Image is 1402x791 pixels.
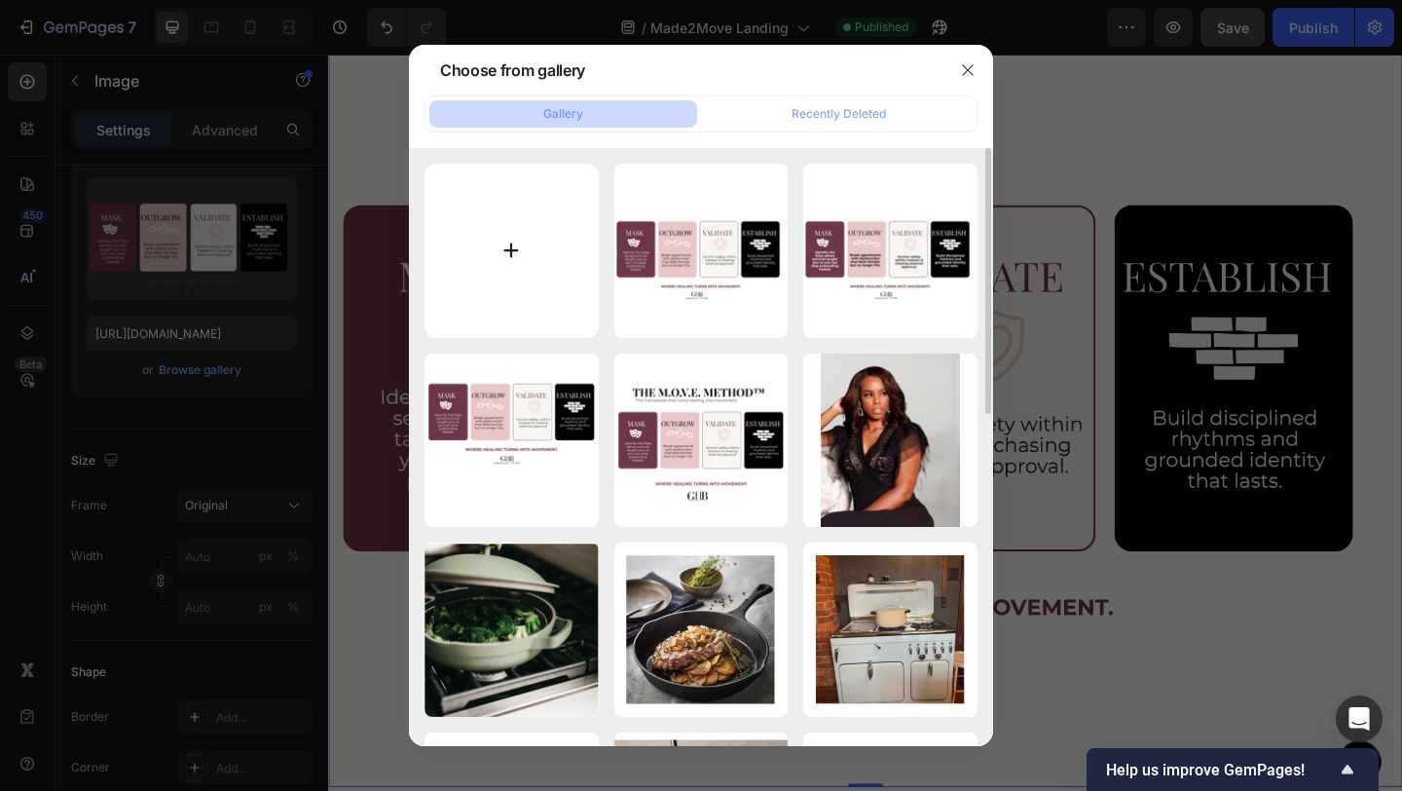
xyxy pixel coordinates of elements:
[429,100,697,128] button: Gallery
[424,544,599,717] img: image
[803,185,978,316] img: image
[1106,761,1336,779] span: Help us improve GemPages!
[440,58,585,82] div: Choose from gallery
[1336,696,1383,742] div: Open Intercom Messenger
[705,100,973,128] button: Recently Deleted
[816,555,965,704] img: image
[821,354,960,528] img: image
[626,555,775,704] img: image
[792,105,886,123] div: Recently Deleted
[424,354,599,528] img: image
[1106,758,1359,781] button: Show survey - Help us improve GemPages!
[614,185,789,316] img: image
[543,105,583,123] div: Gallery
[614,354,789,528] img: image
